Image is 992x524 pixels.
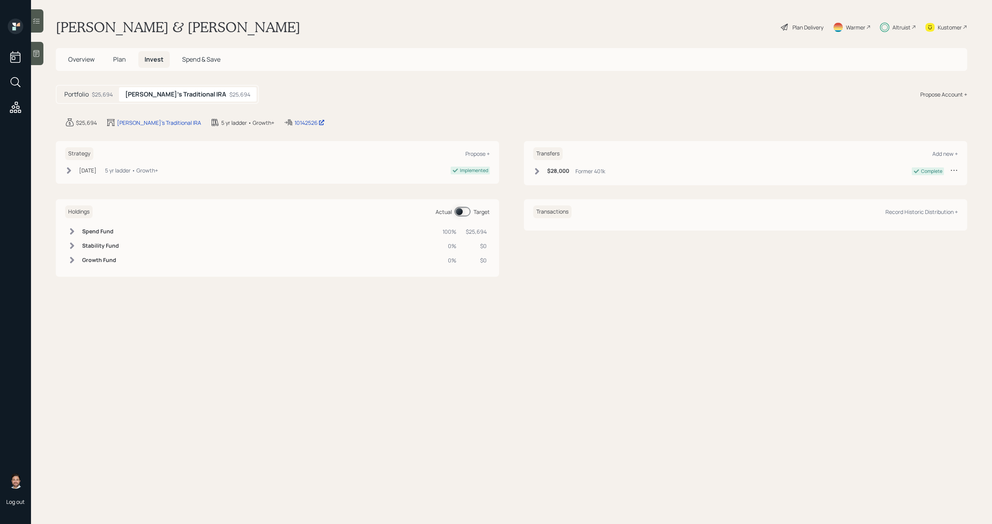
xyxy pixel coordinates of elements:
[294,119,325,127] div: 10142526
[533,205,572,218] h6: Transactions
[792,23,823,31] div: Plan Delivery
[846,23,865,31] div: Warmer
[921,168,942,175] div: Complete
[64,91,89,98] h5: Portfolio
[82,243,119,249] h6: Stability Fund
[465,150,490,157] div: Propose +
[6,498,25,505] div: Log out
[920,90,967,98] div: Propose Account +
[938,23,962,31] div: Kustomer
[885,208,958,215] div: Record Historic Distribution +
[8,473,23,489] img: michael-russo-headshot.png
[79,166,96,174] div: [DATE]
[221,119,274,127] div: 5 yr ladder • Growth+
[932,150,958,157] div: Add new +
[65,205,93,218] h6: Holdings
[460,167,488,174] div: Implemented
[56,19,300,36] h1: [PERSON_NAME] & [PERSON_NAME]
[145,55,164,64] span: Invest
[443,228,456,236] div: 100%
[76,119,97,127] div: $25,694
[547,168,569,174] h6: $28,000
[474,208,490,216] div: Target
[65,147,93,160] h6: Strategy
[229,90,250,98] div: $25,694
[466,228,487,236] div: $25,694
[436,208,452,216] div: Actual
[466,242,487,250] div: $0
[575,167,605,175] div: Former 401k
[892,23,911,31] div: Altruist
[443,242,456,250] div: 0%
[466,256,487,264] div: $0
[117,119,201,127] div: [PERSON_NAME]'s Traditional IRA
[92,90,113,98] div: $25,694
[125,91,226,98] h5: [PERSON_NAME]'s Traditional IRA
[443,256,456,264] div: 0%
[533,147,563,160] h6: Transfers
[113,55,126,64] span: Plan
[68,55,95,64] span: Overview
[82,228,119,235] h6: Spend Fund
[105,166,158,174] div: 5 yr ladder • Growth+
[182,55,220,64] span: Spend & Save
[82,257,119,264] h6: Growth Fund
